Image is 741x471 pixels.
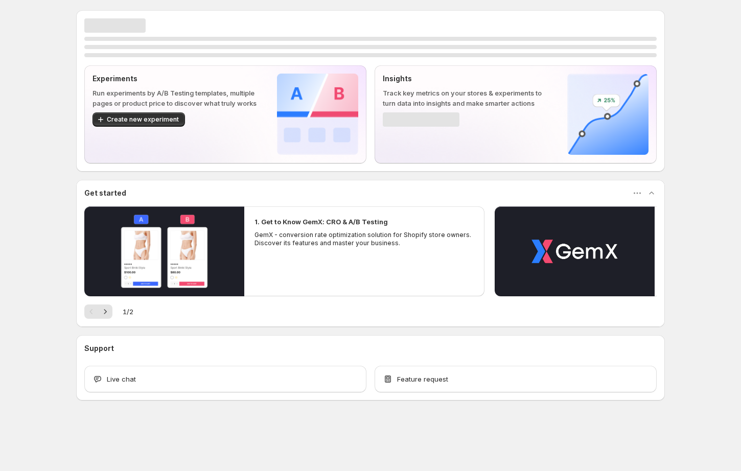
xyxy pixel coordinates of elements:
button: Next [98,304,112,319]
h2: 1. Get to Know GemX: CRO & A/B Testing [254,217,388,227]
p: Insights [383,74,551,84]
h3: Support [84,343,114,354]
span: Feature request [397,374,448,384]
button: Create new experiment [92,112,185,127]
span: 1 / 2 [123,307,133,317]
p: Run experiments by A/B Testing templates, multiple pages or product price to discover what truly ... [92,88,261,108]
span: Create new experiment [107,115,179,124]
span: Live chat [107,374,136,384]
p: Experiments [92,74,261,84]
img: Insights [567,74,649,155]
img: Experiments [277,74,358,155]
nav: Pagination [84,304,112,319]
button: Play video [495,206,655,296]
h3: Get started [84,188,126,198]
p: Track key metrics on your stores & experiments to turn data into insights and make smarter actions [383,88,551,108]
p: GemX - conversion rate optimization solution for Shopify store owners. Discover its features and ... [254,231,474,247]
button: Play video [84,206,244,296]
